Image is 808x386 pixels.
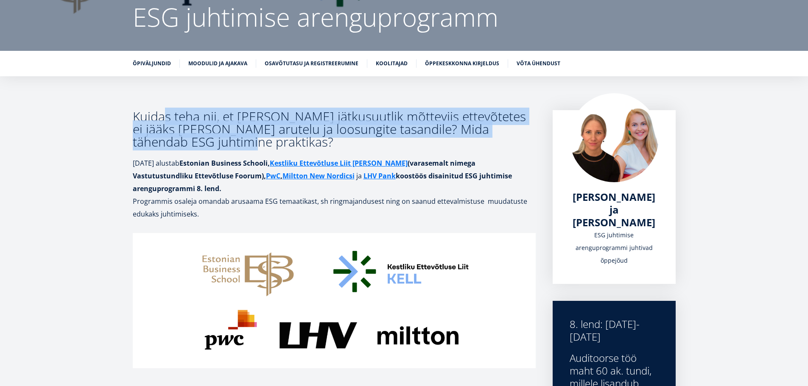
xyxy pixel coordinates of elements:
[570,191,659,229] a: [PERSON_NAME] ja [PERSON_NAME]
[133,195,536,220] p: Programmis osaleja omandab arusaama ESG temaatikast, sh ringmajandusest ning on saanud ettevalmis...
[265,59,358,68] a: Osavõtutasu ja registreerumine
[363,169,396,182] a: LHV Pank
[573,190,655,229] span: [PERSON_NAME] ja [PERSON_NAME]
[133,233,536,368] img: EBS-esg-juhtimise-arenguprogramm-8-lend-pilt
[570,93,659,182] img: Kristiina Esop ja Merili Vares foto
[270,157,408,169] a: Kestliku Ettevõtluse Liit [PERSON_NAME]
[188,59,247,68] a: Moodulid ja ajakava
[282,169,355,182] a: Miltton New Nordicsi
[376,59,408,68] a: Koolitajad
[133,59,171,68] a: Õpiväljundid
[264,171,356,181] strong: , ,
[133,110,536,148] h3: Kuidas teha nii, et [PERSON_NAME] jätkusuutlik mõtteviis ettevõtetes ei jääks [PERSON_NAME] arute...
[570,229,659,267] div: ESG juhtimise arenguprogrammi juhtivad õppejõud
[425,59,499,68] a: Õppekeskkonna kirjeldus
[133,158,475,181] strong: Estonian Business Schooli, (varasemalt nimega Vastutustundliku Ettevõtluse Foorum)
[517,59,560,68] a: Võta ühendust
[266,169,280,182] a: PwC
[570,318,659,343] div: 8. lend: [DATE]-[DATE]
[133,157,536,195] p: [DATE] alustab ja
